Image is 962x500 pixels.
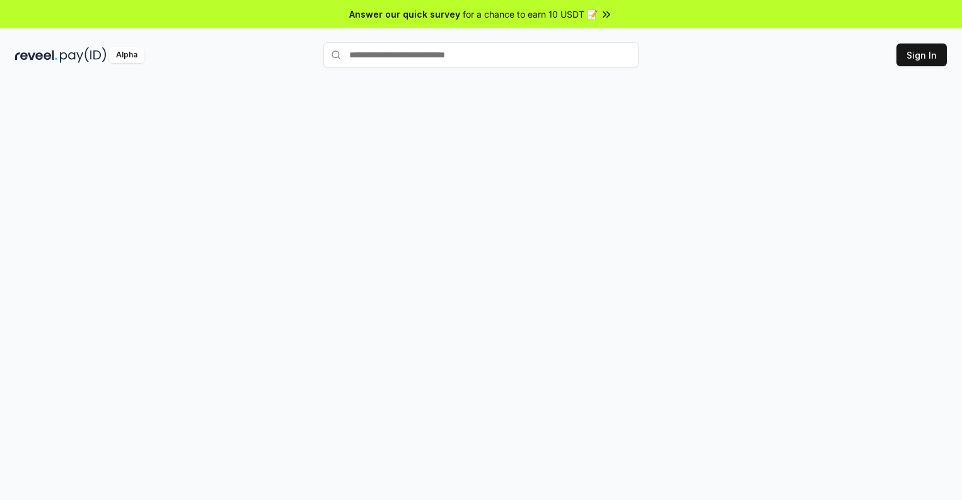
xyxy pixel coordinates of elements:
[109,47,144,63] div: Alpha
[60,47,107,63] img: pay_id
[463,8,598,21] span: for a chance to earn 10 USDT 📝
[896,44,947,66] button: Sign In
[15,47,57,63] img: reveel_dark
[349,8,460,21] span: Answer our quick survey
